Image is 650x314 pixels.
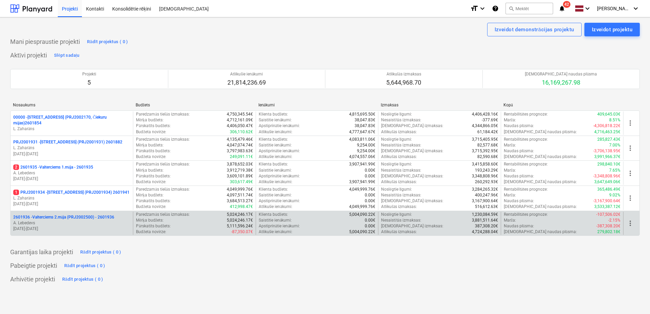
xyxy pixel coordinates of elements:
[381,173,443,179] p: [DEMOGRAPHIC_DATA] izmaksas :
[13,164,130,182] div: 22601935 -Valterciems 1.māja - 2601935A. Lebedevs[DATE]-[DATE]
[365,217,375,223] p: 0.00€
[349,187,375,192] p: 4,049,999.76€
[472,123,498,129] p: 4,344,866.05€
[62,276,103,283] div: Rādīt projektus ( 0 )
[13,126,130,132] p: L. Zaharāns
[472,111,498,117] p: 4,406,428.16€
[13,190,130,195] p: PRJ2001934 - [STREET_ADDRESS] (PRJ2001934) 2601941
[136,137,189,142] p: Paredzamās tiešās izmaksas :
[381,179,417,185] p: Atlikušās izmaksas :
[482,117,498,123] p: -377.69€
[227,142,253,148] p: 4,047,074.74€
[504,229,577,235] p: [DEMOGRAPHIC_DATA] naudas plūsma :
[227,111,253,117] p: 4,750,345.54€
[259,198,300,204] p: Apstiprinātie ienākumi :
[136,161,189,167] p: Paredzamās tiešās izmaksas :
[13,164,93,170] p: 2601935 - Valterciems 1.māja - 2601935
[381,137,412,142] p: Noslēgtie līgumi :
[227,148,253,154] p: 3,797,983.63€
[349,229,375,235] p: 5,004,090.22€
[626,219,634,227] span: more_vert
[472,229,498,235] p: 4,724,288.04€
[381,103,498,107] div: Izmaksas
[504,173,534,179] p: Naudas plūsma :
[365,198,375,204] p: 0.00€
[504,137,548,142] p: Rentabilitātes prognoze :
[472,217,498,223] p: 3,881,511.64€
[259,212,288,217] p: Klienta budžets :
[259,142,292,148] p: Saistītie ienākumi :
[349,204,375,210] p: 4,049,999.76€
[386,78,421,87] p: 5,644,968.70
[365,168,375,173] p: 0.00€
[136,123,171,129] p: Pārskatīts budžets :
[13,164,19,170] span: 2
[349,154,375,160] p: 4,074,557.06€
[492,4,499,13] i: Zināšanu pamats
[357,142,375,148] p: 9,254.00€
[592,25,632,34] div: Izveidot projektu
[13,214,114,220] p: 2601936 - Valterciems 2.māja (PRJ2002500) - 2601936
[472,198,498,204] p: 3,167,900.64€
[365,173,375,179] p: 0.00€
[136,212,189,217] p: Paredzamās tiešās izmaksas :
[136,129,166,135] p: Budžeta novirze :
[136,103,253,108] div: Budžets
[504,217,516,223] p: Marža :
[64,262,105,270] div: Rādīt projektus ( 0 )
[472,173,498,179] p: 3,348,808.96€
[136,204,166,210] p: Budžeta novirze :
[136,229,166,235] p: Budžeta novirze :
[259,173,300,179] p: Apstiprinātie ienākumi :
[504,198,534,204] p: Naudas plūsma :
[10,248,73,256] p: Garantijas laika projekti
[477,142,498,148] p: 82,577.68€
[477,129,498,135] p: 61,184.42€
[82,71,96,77] p: Projekti
[87,38,128,46] div: Rādīt projektus ( 0 )
[559,4,565,13] i: notifications
[470,4,478,13] i: format_size
[381,204,417,210] p: Atlikušās izmaksas :
[381,148,443,154] p: [DEMOGRAPHIC_DATA] izmaksas :
[597,229,620,235] p: 279,802.18€
[563,1,570,8] span: 42
[626,119,634,127] span: more_vert
[136,179,166,185] p: Budžeta novirze :
[594,204,620,210] p: 3,533,387.12€
[503,103,621,108] div: Kopā
[584,23,640,36] button: Izveidot projektu
[472,137,498,142] p: 3,715,405.95€
[596,223,620,229] p: -387,308.20€
[381,117,421,123] p: Nesaistītās izmaksas :
[230,204,253,210] p: 412,998.47€
[13,195,130,201] p: L. Zaharāns
[626,194,634,202] span: more_vert
[381,154,417,160] p: Atlikušās izmaksas :
[381,187,412,192] p: Noslēgtie līgumi :
[259,117,292,123] p: Saistītie ienākumi :
[609,168,620,173] p: 7.65%
[82,78,96,87] p: 5
[136,148,171,154] p: Pārskatīts budžets :
[13,103,130,107] div: Nosaukums
[495,25,574,34] div: Izveidot demonstrācijas projektu
[259,168,292,173] p: Saistītie ienākumi :
[609,192,620,198] p: 9.02%
[616,281,650,314] iframe: Chat Widget
[13,214,130,232] div: 2601936 -Valterciems 2.māja (PRJ2002500) - 2601936A. Lebedevs[DATE]-[DATE]
[472,148,498,154] p: 3,715,392.95€
[136,142,164,148] p: Mērķa budžets :
[381,129,417,135] p: Atlikušās izmaksas :
[10,262,57,270] p: Pabeigtie projekti
[13,145,130,151] p: L. Zaharāns
[504,161,548,167] p: Rentabilitātes prognoze :
[381,142,421,148] p: Nesaistītās izmaksas :
[136,192,164,198] p: Mērķa budžets :
[13,115,130,126] p: 00000 - [STREET_ADDRESS] (PRJ2002170, Čiekuru mājas)2601854
[609,117,620,123] p: 8.51%
[227,223,253,229] p: 5,111,596.24€
[504,187,548,192] p: Rentabilitātes prognoze :
[365,223,375,229] p: 0.00€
